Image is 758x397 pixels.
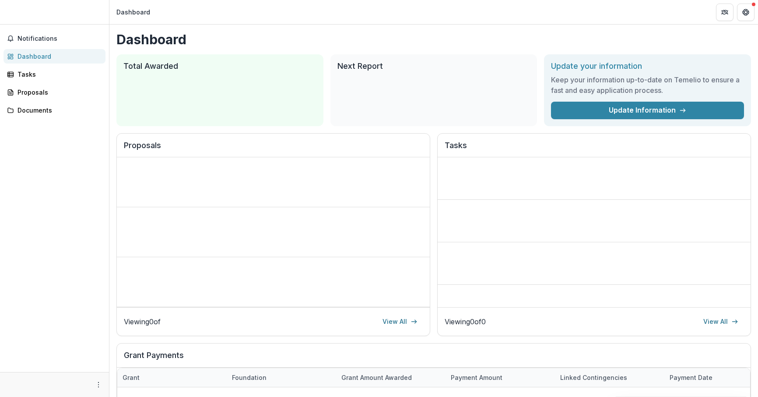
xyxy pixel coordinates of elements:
[113,6,154,18] nav: breadcrumb
[18,106,98,115] div: Documents
[4,32,105,46] button: Notifications
[4,85,105,99] a: Proposals
[445,141,744,157] h2: Tasks
[445,316,486,327] p: Viewing 0 of 0
[337,61,530,71] h2: Next Report
[551,61,744,71] h2: Update your information
[551,102,744,119] a: Update Information
[4,49,105,64] a: Dashboard
[116,7,150,17] div: Dashboard
[377,315,423,329] a: View All
[124,316,161,327] p: Viewing 0 of
[18,88,98,97] div: Proposals
[4,67,105,82] a: Tasks
[551,74,744,96] h3: Keep your information up-to-date on Temelio to ensure a fast and easy application process.
[737,4,754,21] button: Get Help
[18,70,98,79] div: Tasks
[124,141,423,157] h2: Proposals
[124,351,744,367] h2: Grant Payments
[123,61,316,71] h2: Total Awarded
[18,35,102,43] span: Notifications
[716,4,733,21] button: Partners
[698,315,744,329] a: View All
[116,32,751,47] h1: Dashboard
[18,52,98,61] div: Dashboard
[93,379,104,390] button: More
[4,103,105,117] a: Documents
